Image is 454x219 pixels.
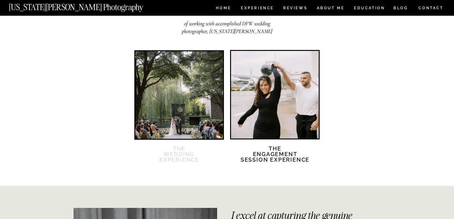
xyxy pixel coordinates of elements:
a: HOME [215,6,232,11]
a: ABOUT ME [317,6,345,11]
a: TheWedding Experience [153,146,206,170]
a: CONTACT [418,5,444,11]
a: Experience [241,6,273,11]
h2: The Engagement session Experience [240,146,310,170]
h2: of working with accomplished DFW wedding photographer, [US_STATE][PERSON_NAME] [177,20,277,35]
a: BLOG [393,6,408,11]
a: TheEngagement session Experience [240,146,310,170]
a: EDUCATION [353,6,386,11]
h2: The Experience [160,5,294,18]
a: REVIEWS [283,6,306,11]
h2: The Wedding Experience [153,146,206,170]
a: [US_STATE][PERSON_NAME] Photography [9,3,164,8]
